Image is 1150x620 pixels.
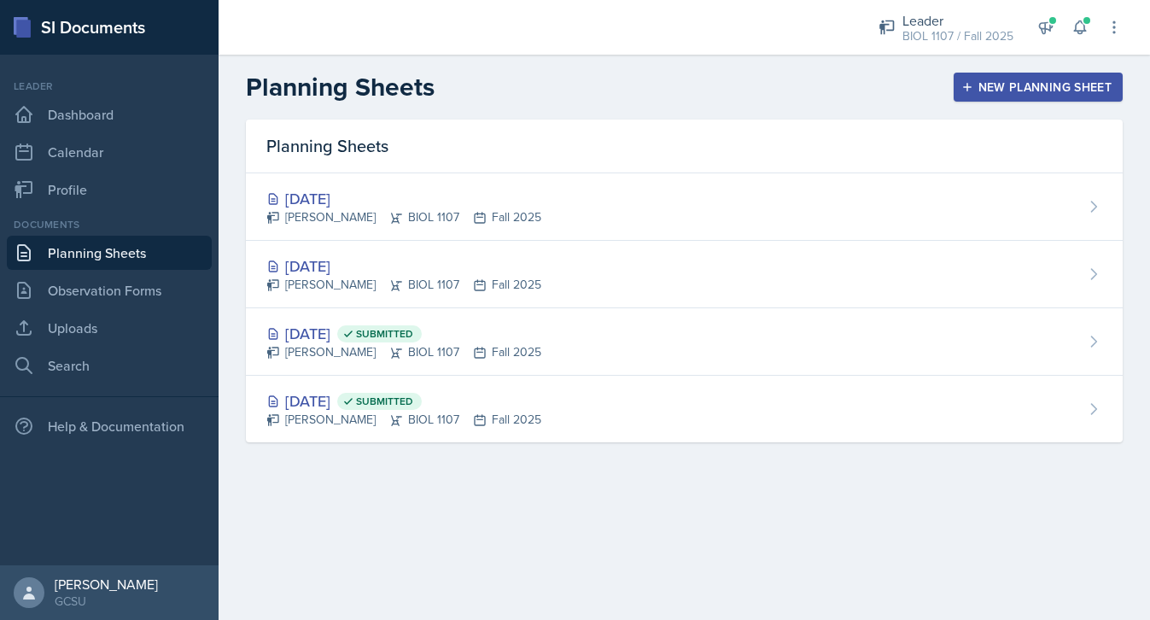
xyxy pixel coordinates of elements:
div: [PERSON_NAME] [55,576,158,593]
a: Dashboard [7,97,212,132]
div: Leader [7,79,212,94]
a: Calendar [7,135,212,169]
div: [PERSON_NAME] BIOL 1107 Fall 2025 [266,411,541,429]
div: [DATE] [266,322,541,345]
div: [DATE] [266,389,541,412]
div: [PERSON_NAME] BIOL 1107 Fall 2025 [266,208,541,226]
a: Profile [7,173,212,207]
span: Submitted [356,395,413,408]
div: New Planning Sheet [965,80,1112,94]
a: Uploads [7,311,212,345]
a: [DATE] [PERSON_NAME]BIOL 1107Fall 2025 [246,173,1123,241]
a: [DATE] Submitted [PERSON_NAME]BIOL 1107Fall 2025 [246,308,1123,376]
div: [DATE] [266,254,541,278]
div: GCSU [55,593,158,610]
div: [PERSON_NAME] BIOL 1107 Fall 2025 [266,343,541,361]
a: [DATE] Submitted [PERSON_NAME]BIOL 1107Fall 2025 [246,376,1123,442]
div: [DATE] [266,187,541,210]
a: Planning Sheets [7,236,212,270]
div: Leader [902,10,1013,31]
a: Observation Forms [7,273,212,307]
span: Submitted [356,327,413,341]
a: [DATE] [PERSON_NAME]BIOL 1107Fall 2025 [246,241,1123,308]
div: BIOL 1107 / Fall 2025 [902,27,1013,45]
a: Search [7,348,212,383]
button: New Planning Sheet [954,73,1123,102]
div: [PERSON_NAME] BIOL 1107 Fall 2025 [266,276,541,294]
div: Planning Sheets [246,120,1123,173]
div: Help & Documentation [7,409,212,443]
div: Documents [7,217,212,232]
h2: Planning Sheets [246,72,435,102]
